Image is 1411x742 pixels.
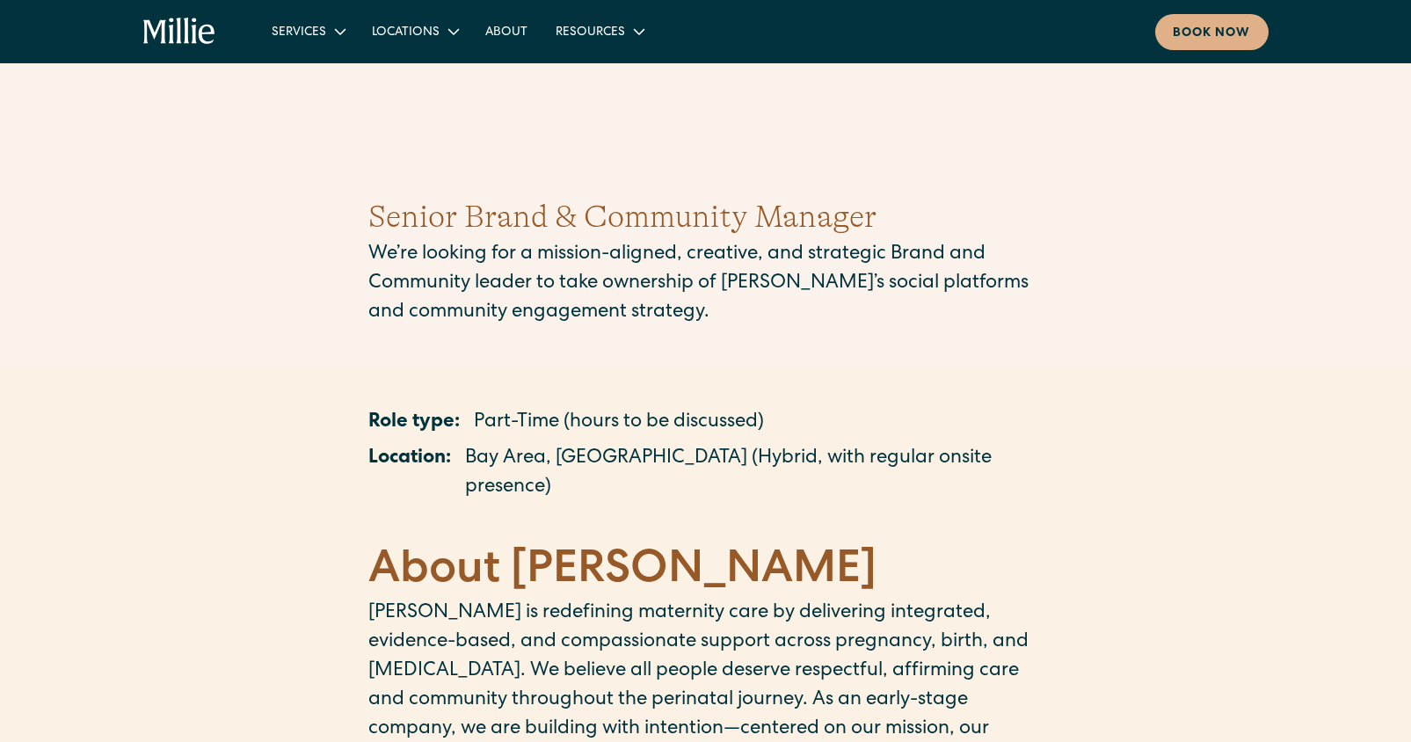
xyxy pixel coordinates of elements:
strong: About [PERSON_NAME] [368,549,876,595]
a: Book now [1155,14,1269,50]
p: Role type: [368,409,460,438]
p: ‍ [368,510,1044,539]
div: Locations [358,17,471,46]
div: Book now [1173,25,1251,43]
a: About [471,17,542,46]
a: home [143,18,216,46]
p: Bay Area, [GEOGRAPHIC_DATA] (Hybrid, with regular onsite presence) [465,445,1044,503]
div: Services [258,17,358,46]
p: Part-Time (hours to be discussed) [474,409,764,438]
div: Resources [542,17,657,46]
div: Services [272,24,326,42]
p: We’re looking for a mission-aligned, creative, and strategic Brand and Community leader to take o... [368,241,1044,328]
div: Resources [556,24,625,42]
div: Locations [372,24,440,42]
p: Location: [368,445,451,503]
h1: Senior Brand & Community Manager [368,193,1044,241]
